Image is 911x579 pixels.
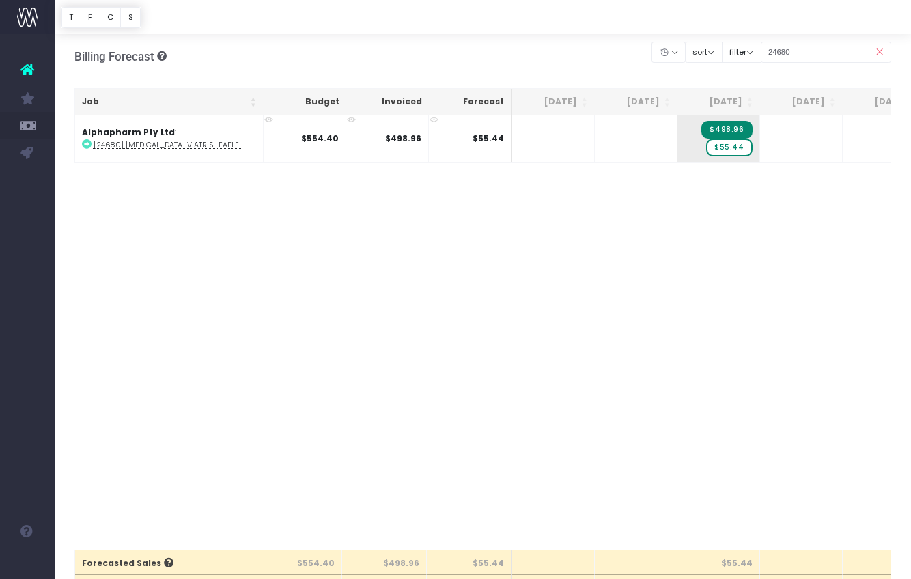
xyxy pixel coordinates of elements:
th: Budget [264,89,346,115]
button: F [81,7,100,28]
button: sort [685,42,723,63]
button: S [120,7,141,28]
img: images/default_profile_image.png [17,552,38,572]
div: Vertical button group [61,7,141,28]
strong: $554.40 [301,132,339,144]
th: $55.44 [427,550,512,574]
th: Oct 25: activate to sort column ascending [760,89,843,115]
span: wayahead Sales Forecast Item [706,139,753,156]
span: Billing Forecast [74,50,154,63]
strong: Alphapharm Pty Ltd [82,126,175,138]
th: Jul 25: activate to sort column ascending [512,89,595,115]
td: : [75,115,264,162]
input: Search... [761,42,892,63]
button: T [61,7,81,28]
button: C [100,7,122,28]
th: Sep 25: activate to sort column ascending [677,89,760,115]
th: $55.44 [677,550,760,574]
strong: $498.96 [385,132,421,144]
span: $55.44 [473,132,504,145]
th: Invoiced [346,89,429,115]
th: Job: activate to sort column ascending [75,89,264,115]
abbr: [24680] Remifentanil Viatris Leaflet [94,140,243,150]
span: Streamtime Invoice: 72081 – [24680] Remifentanil Viatris Leaflet [701,121,752,139]
span: Forecasted Sales [82,557,173,569]
th: $498.96 [342,550,427,574]
th: $554.40 [257,550,342,574]
th: Aug 25: activate to sort column ascending [595,89,677,115]
th: Forecast [429,89,512,115]
button: filter [722,42,761,63]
